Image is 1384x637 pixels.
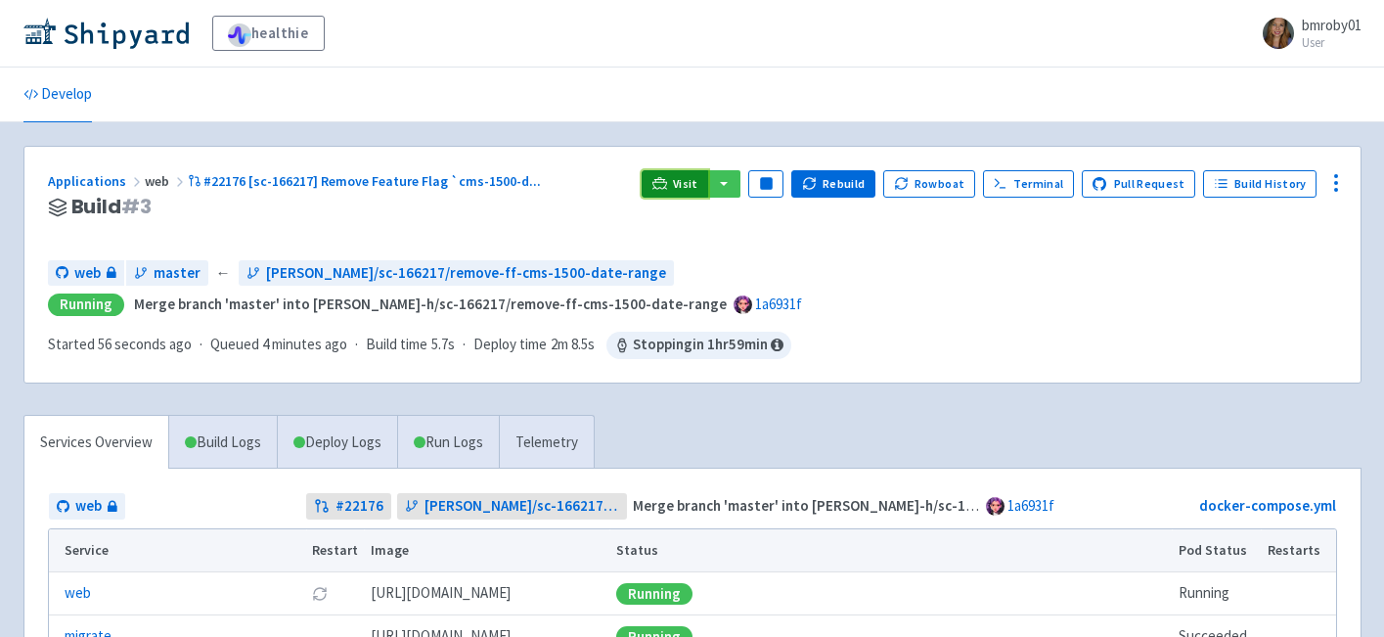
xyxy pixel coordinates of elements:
span: bmroby01 [1302,16,1362,34]
span: [PERSON_NAME]/sc-166217/remove-ff-cms-1500-date-range [424,495,619,518]
div: · · · [48,332,791,359]
span: Build time [366,334,427,356]
a: Terminal [983,170,1074,198]
a: bmroby01 User [1251,18,1362,49]
a: Applications [48,172,145,190]
strong: # 22176 [335,495,383,518]
span: Build [71,196,152,218]
small: User [1302,36,1362,49]
a: [PERSON_NAME]/sc-166217/remove-ff-cms-1500-date-range [239,260,674,287]
span: ← [216,262,231,285]
a: master [126,260,208,287]
span: [DOMAIN_NAME][URL] [371,582,511,605]
td: Running [1172,572,1261,615]
div: Running [48,294,124,316]
th: Restart [306,529,365,572]
th: Pod Status [1172,529,1261,572]
th: Image [364,529,609,572]
a: Build Logs [169,416,277,470]
a: Develop [23,68,92,122]
time: 56 seconds ago [98,335,192,353]
a: 1a6931f [1007,496,1054,515]
a: 1a6931f [755,295,802,313]
a: web [65,582,91,605]
span: #22176 [sc-166217] Remove Feature Flag `cms-1500-d ... [203,172,541,190]
a: Deploy Logs [277,416,397,470]
span: Deploy time [473,334,547,356]
strong: Merge branch 'master' into [PERSON_NAME]-h/sc-166217/remove-ff-cms-1500-date-range [134,295,727,313]
a: healthie [212,16,325,51]
a: Visit [642,170,708,198]
time: 4 minutes ago [262,335,347,353]
a: #22176 [306,493,391,520]
span: [PERSON_NAME]/sc-166217/remove-ff-cms-1500-date-range [266,262,666,285]
img: Shipyard logo [23,18,189,49]
div: Running [616,583,692,605]
span: 5.7s [431,334,455,356]
span: web [145,172,188,190]
a: Services Overview [24,416,168,470]
th: Service [49,529,306,572]
th: Restarts [1261,529,1335,572]
a: [PERSON_NAME]/sc-166217/remove-ff-cms-1500-date-range [397,493,627,520]
span: Visit [673,176,698,192]
span: web [75,495,102,518]
span: Started [48,335,192,353]
a: web [49,493,125,520]
a: web [48,260,124,287]
a: docker-compose.yml [1199,496,1336,515]
span: web [74,262,101,285]
a: Pull Request [1082,170,1196,198]
button: Restart pod [312,586,328,602]
a: #22176 [sc-166217] Remove Feature Flag `cms-1500-d... [188,172,545,190]
button: Rowboat [883,170,975,198]
button: Rebuild [791,170,875,198]
span: # 3 [121,193,152,220]
span: Stopping in 1 hr 59 min [606,332,791,359]
th: Status [609,529,1172,572]
a: Build History [1203,170,1317,198]
span: master [154,262,201,285]
a: Run Logs [397,416,499,470]
span: 2m 8.5s [551,334,595,356]
button: Pause [748,170,783,198]
strong: Merge branch 'master' into [PERSON_NAME]-h/sc-166217/remove-ff-cms-1500-date-range [633,496,1226,515]
a: Telemetry [499,416,594,470]
span: Queued [210,335,347,353]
